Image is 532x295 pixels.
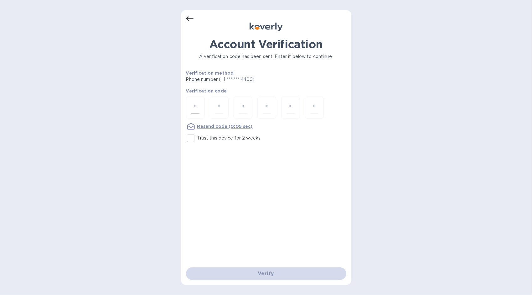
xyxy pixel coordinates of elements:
p: Phone number (+1 *** *** 4400) [186,76,303,83]
u: Resend code (0:05 sec) [197,124,253,129]
h1: Account Verification [186,38,346,51]
p: Verification code [186,88,346,94]
p: Trust this device for 2 weeks [197,135,261,141]
b: Verification method [186,71,234,76]
p: A verification code has been sent. Enter it below to continue. [186,53,346,60]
